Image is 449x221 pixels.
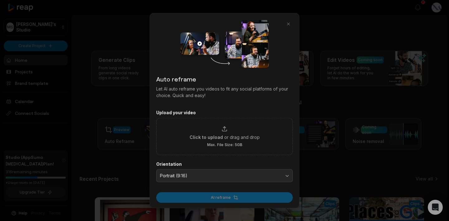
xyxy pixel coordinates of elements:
span: Portrait (9:16) [160,173,280,179]
span: Max. File Size: 5GB [207,142,242,147]
span: Click to upload [190,134,223,140]
p: Let AI auto reframe you videos to fit any social platforms of your choice. Quick and easy! [156,86,293,99]
label: Upload your video [156,110,293,115]
button: Portrait (9:16) [156,169,293,182]
h2: Auto reframe [156,74,293,84]
span: or drag and drop [224,134,260,140]
img: auto_reframe_dialog.png [180,20,268,68]
label: Orientation [156,161,293,167]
